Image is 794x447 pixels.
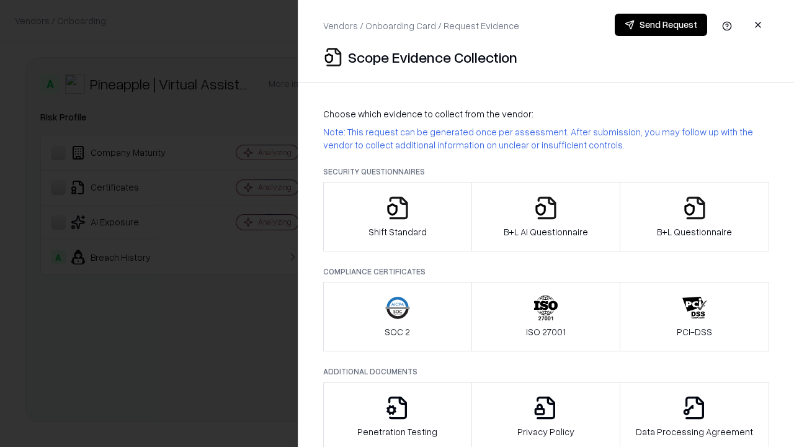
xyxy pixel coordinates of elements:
p: B+L Questionnaire [657,225,732,238]
p: Penetration Testing [357,425,437,438]
p: Scope Evidence Collection [348,47,517,67]
p: ISO 27001 [526,325,566,338]
p: SOC 2 [385,325,410,338]
p: Privacy Policy [517,425,574,438]
button: B+L Questionnaire [620,182,769,251]
p: B+L AI Questionnaire [504,225,588,238]
p: Note: This request can be generated once per assessment. After submission, you may follow up with... [323,125,769,151]
button: ISO 27001 [471,282,621,351]
button: Send Request [615,14,707,36]
button: SOC 2 [323,282,472,351]
p: Security Questionnaires [323,166,769,177]
button: Shift Standard [323,182,472,251]
p: Choose which evidence to collect from the vendor: [323,107,769,120]
p: Shift Standard [368,225,427,238]
p: Vendors / Onboarding Card / Request Evidence [323,19,519,32]
p: Additional Documents [323,366,769,377]
p: Data Processing Agreement [636,425,753,438]
button: B+L AI Questionnaire [471,182,621,251]
button: PCI-DSS [620,282,769,351]
p: PCI-DSS [677,325,712,338]
p: Compliance Certificates [323,266,769,277]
